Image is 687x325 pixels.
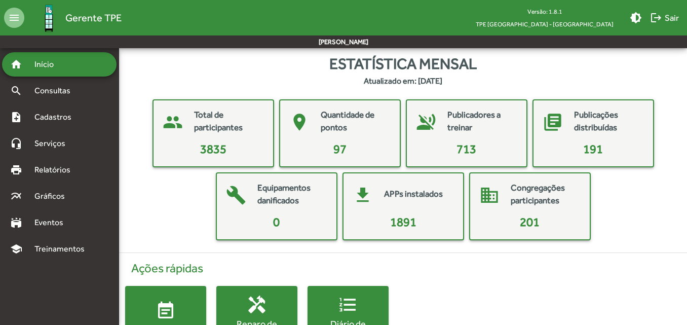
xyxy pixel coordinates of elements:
[28,243,97,255] span: Treinamentos
[348,180,378,210] mat-icon: get_app
[4,8,24,28] mat-icon: menu
[520,215,540,229] span: 201
[28,58,68,70] span: Início
[273,215,280,229] span: 0
[65,10,122,26] span: Gerente TPE
[338,295,358,315] mat-icon: format_list_numbered
[10,137,22,150] mat-icon: headset_mic
[28,216,77,229] span: Eventos
[257,182,326,207] mat-card-title: Equipamentos danificados
[333,142,347,156] span: 97
[28,137,79,150] span: Serviços
[10,243,22,255] mat-icon: school
[10,58,22,70] mat-icon: home
[10,190,22,202] mat-icon: multiline_chart
[10,111,22,123] mat-icon: note_add
[474,180,505,210] mat-icon: domain
[364,75,442,87] strong: Atualizado em: [DATE]
[447,109,516,134] mat-card-title: Publicadores a treinar
[32,2,65,34] img: Logo
[650,12,662,24] mat-icon: logout
[390,215,416,229] span: 1891
[630,12,642,24] mat-icon: brightness_medium
[247,295,267,315] mat-icon: handyman
[284,107,315,137] mat-icon: place
[538,107,568,137] mat-icon: library_books
[574,109,643,134] mat-card-title: Publicações distribuídas
[158,107,188,137] mat-icon: people
[221,180,251,210] mat-icon: build
[125,261,681,276] h4: Ações rápidas
[28,85,84,97] span: Consultas
[10,164,22,176] mat-icon: print
[24,2,122,34] a: Gerente TPE
[583,142,603,156] span: 191
[456,142,476,156] span: 713
[650,9,679,27] span: Sair
[329,52,477,75] span: Estatística mensal
[194,109,263,134] mat-card-title: Total de participantes
[28,111,85,123] span: Cadastros
[28,164,84,176] span: Relatórios
[468,18,622,30] span: TPE [GEOGRAPHIC_DATA] - [GEOGRAPHIC_DATA]
[646,9,683,27] button: Sair
[10,216,22,229] mat-icon: stadium
[28,190,79,202] span: Gráficos
[200,142,226,156] span: 3835
[156,301,176,321] mat-icon: event_note
[411,107,441,137] mat-icon: voice_over_off
[321,109,390,134] mat-card-title: Quantidade de pontos
[10,85,22,97] mat-icon: search
[384,188,443,201] mat-card-title: APPs instalados
[468,5,622,18] div: Versão: 1.8.1
[511,182,580,207] mat-card-title: Congregações participantes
